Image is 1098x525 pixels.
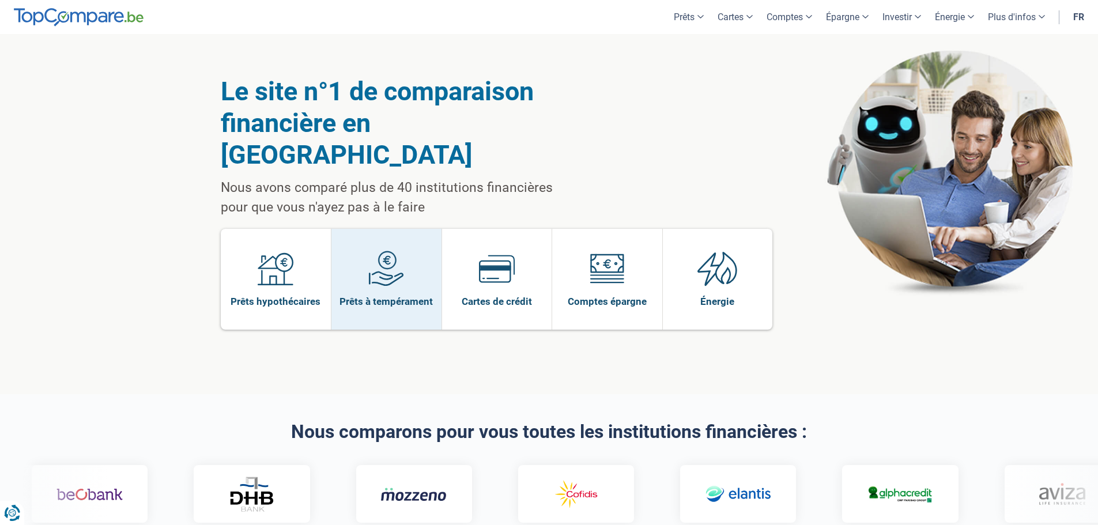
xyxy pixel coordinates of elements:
[331,229,442,330] a: Prêts à tempérament Prêts à tempérament
[552,229,662,330] a: Comptes épargne Comptes épargne
[663,229,773,330] a: Énergie Énergie
[339,295,433,308] span: Prêts à tempérament
[589,251,625,286] img: Comptes épargne
[568,295,647,308] span: Comptes épargne
[479,251,515,286] img: Cartes de crédit
[697,251,738,286] img: Énergie
[705,478,771,511] img: Elantis
[221,178,582,217] p: Nous avons comparé plus de 40 institutions financières pour que vous n'ayez pas à le faire
[258,251,293,286] img: Prêts hypothécaires
[221,229,331,330] a: Prêts hypothécaires Prêts hypothécaires
[231,295,320,308] span: Prêts hypothécaires
[381,487,447,501] img: Mozzeno
[543,478,609,511] img: Cofidis
[221,422,878,442] h2: Nous comparons pour vous toutes les institutions financières :
[221,75,582,171] h1: Le site n°1 de comparaison financière en [GEOGRAPHIC_DATA]
[867,484,933,504] img: Alphacredit
[462,295,532,308] span: Cartes de crédit
[229,477,275,512] img: DHB Bank
[442,229,552,330] a: Cartes de crédit Cartes de crédit
[368,251,404,286] img: Prêts à tempérament
[700,295,734,308] span: Énergie
[14,8,144,27] img: TopCompare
